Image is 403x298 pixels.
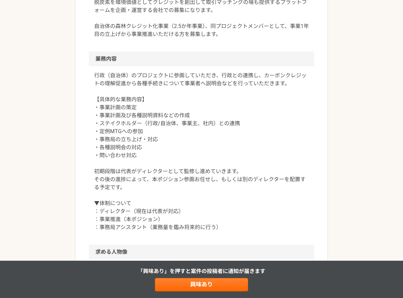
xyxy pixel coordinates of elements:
h2: 求める人物像 [89,245,314,259]
p: 「興味あり」を押すと 案件の投稿者に通知が届きます [138,267,265,275]
a: 興味あり [155,278,248,291]
p: 行政（自治体）のプロジェクトに参画していただき、行政との連携し、カーボンクレジットの理解促進から各種手続きについて事業者へ説明会などを行っていただきます。 【具体的な業務内容】 ・事業計画の策定... [94,72,309,231]
h2: 業務内容 [89,52,314,66]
